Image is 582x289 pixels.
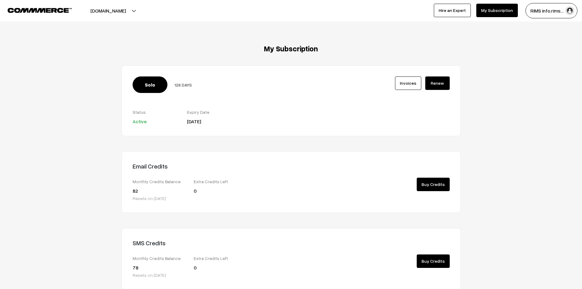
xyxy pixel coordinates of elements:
label: Monthly Credits Balance [133,255,185,261]
span: Active [133,118,147,124]
a: My Subscription [476,4,518,17]
a: COMMMERCE [8,6,61,13]
img: COMMMERCE [8,8,72,13]
label: Extra Credits Left [194,178,246,185]
label: Expiry Date [187,109,232,115]
a: Invoices [395,76,421,90]
h4: SMS Credits [133,239,287,246]
span: Solo [133,76,167,93]
span: [DATE] [187,118,201,124]
label: Extra Credits Left [194,255,246,261]
span: 78 [133,265,138,271]
span: Resets on [DATE] [133,272,166,278]
a: Renew [425,76,450,90]
span: 82 [133,188,138,194]
span: 126 DAYS [174,82,192,87]
button: RIMS info.rims… [525,3,577,18]
span: 0 [194,188,197,194]
label: Status [133,109,178,115]
span: Resets on [DATE] [133,196,166,201]
span: 0 [194,265,197,271]
h4: Email Credits [133,162,287,170]
button: [DOMAIN_NAME] [69,3,147,18]
h3: My Subscription [122,44,461,53]
img: user [565,6,574,15]
a: Buy Credits [417,178,450,191]
label: Monthly Credits Balance [133,178,185,185]
a: Buy Credits [417,254,450,268]
a: Hire an Expert [434,4,471,17]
